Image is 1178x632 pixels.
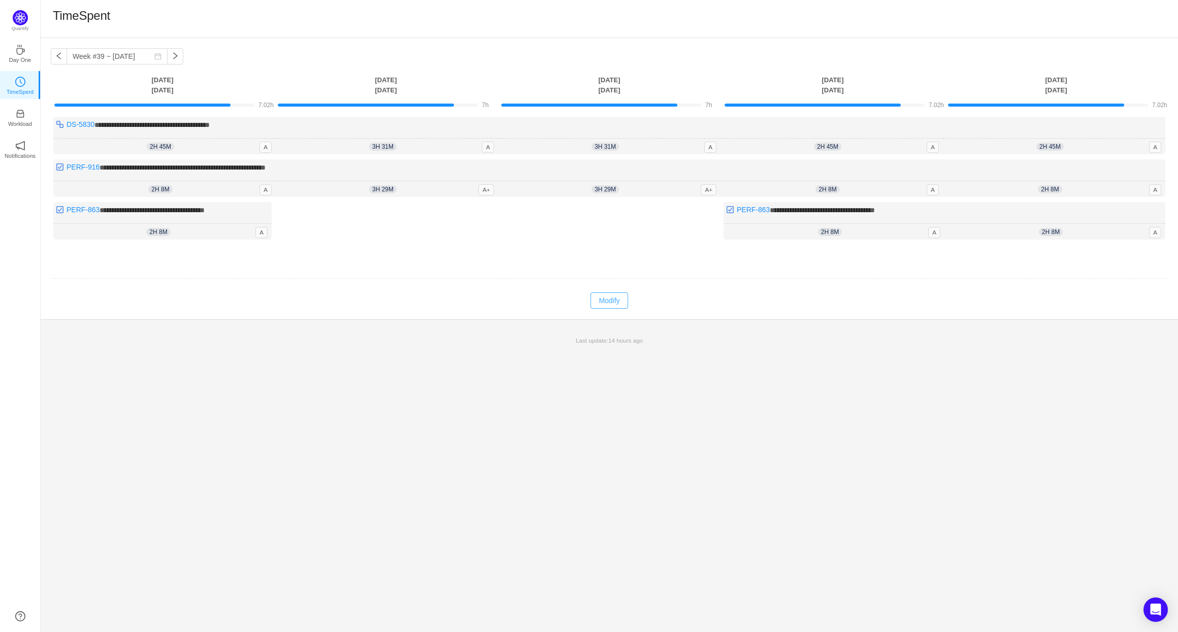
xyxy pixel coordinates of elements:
[591,292,628,309] button: Modify
[704,142,716,153] span: A
[15,611,25,621] a: icon: question-circle
[818,228,842,236] span: 2h 8m
[12,25,29,32] p: Quantify
[1036,143,1064,151] span: 2h 45m
[721,75,944,95] th: [DATE] [DATE]
[146,228,170,236] span: 2h 8m
[147,143,174,151] span: 2h 45m
[15,141,25,151] i: icon: notification
[13,10,28,25] img: Quantify
[576,337,643,344] span: Last update:
[67,48,168,64] input: Select a week
[258,102,274,109] span: 7.02h
[167,48,183,64] button: icon: right
[1149,227,1161,238] span: A
[1149,142,1161,153] span: A
[15,45,25,55] i: icon: coffee
[274,75,498,95] th: [DATE] [DATE]
[726,206,734,214] img: 10318
[53,8,110,23] h1: TimeSpent
[148,185,172,193] span: 2h 8m
[5,151,36,160] p: Notifications
[814,143,841,151] span: 2h 45m
[15,48,25,58] a: icon: coffeeDay One
[1152,102,1167,109] span: 7.02h
[927,184,939,195] span: A
[259,184,272,195] span: A
[815,185,839,193] span: 2h 8m
[67,163,100,171] a: PERF-916
[56,120,64,128] img: 10316
[56,163,64,171] img: 10318
[8,119,32,128] p: Workload
[705,102,712,109] span: 7h
[154,53,161,60] i: icon: calendar
[1143,597,1168,622] div: Open Intercom Messenger
[56,206,64,214] img: 10318
[67,206,100,214] a: PERF-863
[369,143,397,151] span: 3h 31m
[15,77,25,87] i: icon: clock-circle
[15,109,25,119] i: icon: inbox
[592,185,619,193] span: 3h 29m
[928,227,940,238] span: A
[498,75,721,95] th: [DATE] [DATE]
[51,48,67,64] button: icon: left
[259,142,272,153] span: A
[482,142,494,153] span: A
[67,120,94,128] a: DS-5830
[701,184,716,195] span: A+
[51,75,274,95] th: [DATE] [DATE]
[255,227,268,238] span: A
[15,112,25,122] a: icon: inboxWorkload
[9,55,31,64] p: Day One
[478,184,494,195] span: A+
[1149,184,1161,195] span: A
[929,102,944,109] span: 7.02h
[608,337,643,344] span: 14 hours ago
[15,80,25,90] a: icon: clock-circleTimeSpent
[927,142,939,153] span: A
[944,75,1168,95] th: [DATE] [DATE]
[482,102,488,109] span: 7h
[737,206,770,214] a: PERF-863
[369,185,397,193] span: 3h 29m
[1039,228,1063,236] span: 2h 8m
[7,87,34,96] p: TimeSpent
[1038,185,1062,193] span: 2h 8m
[592,143,619,151] span: 3h 31m
[15,144,25,154] a: icon: notificationNotifications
